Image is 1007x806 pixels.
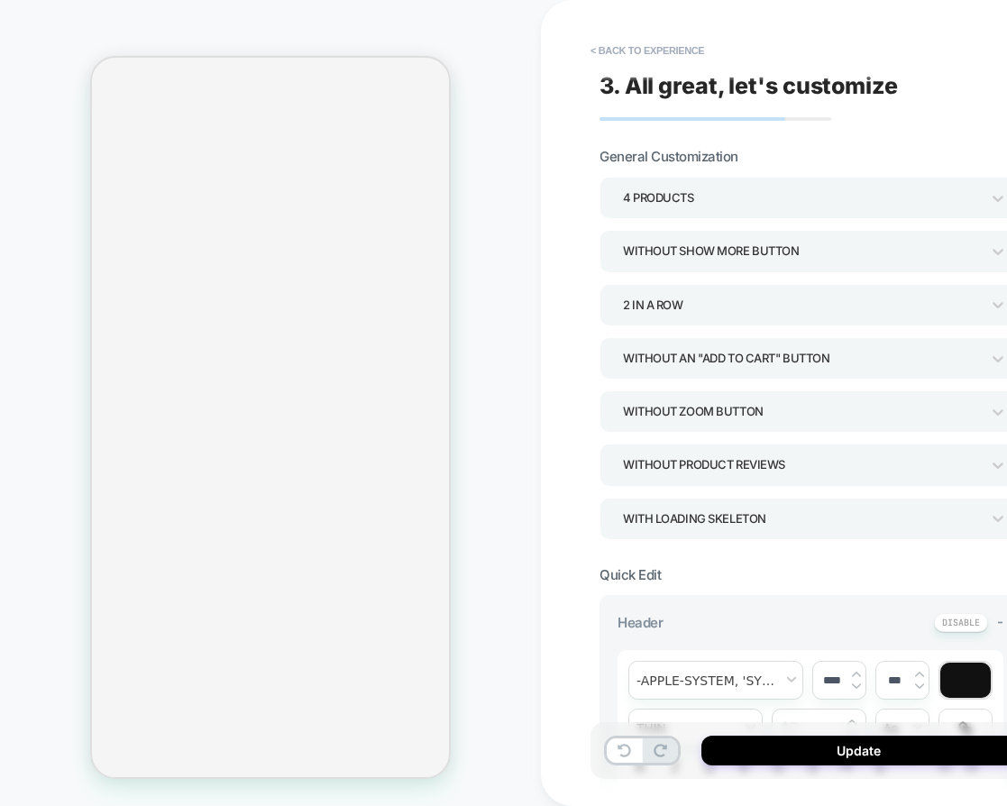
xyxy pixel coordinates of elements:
span: - [997,613,1003,630]
div: Without an "add to cart" button [623,346,980,371]
div: Without Product Reviews [623,453,980,477]
img: down [852,682,861,690]
div: 4 Products [623,186,980,210]
span: 3. All great, let's customize [600,72,898,99]
span: font [629,662,802,699]
img: up [915,671,924,678]
span: fontWeight [629,710,762,746]
span: Quick Edit [600,566,661,583]
img: down [915,682,924,690]
div: Without Show more button [623,239,980,263]
div: WITH LOADING SKELETON [623,507,980,531]
span: transform [876,710,929,746]
span: General Customization [600,148,738,165]
span: Header [618,614,663,631]
img: up [852,671,861,678]
div: 2 In a Row [623,293,980,317]
img: up [847,719,856,726]
img: line height [782,721,799,736]
div: Without Zoom Button [623,399,980,424]
button: < Back to experience [581,36,713,65]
